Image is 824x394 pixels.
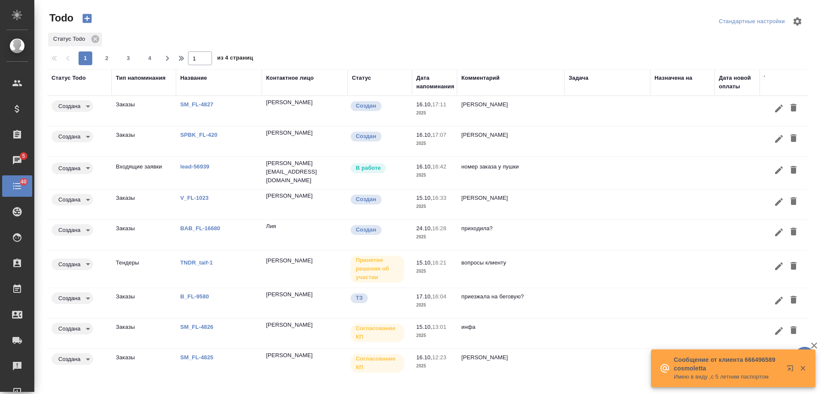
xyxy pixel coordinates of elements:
td: Заказы [112,96,176,126]
p: 24.10, [416,225,432,232]
button: Удалить [786,194,801,210]
button: Удалить [786,259,801,274]
p: Создан [356,102,376,110]
div: Дата напоминания [416,74,454,91]
p: [EMAIL_ADDRESS][DOMAIN_NAME] [266,168,343,185]
a: TNDR_taif-1 [180,259,213,266]
div: Тэги [764,74,776,82]
div: Статус Todo [51,74,86,82]
p: [PERSON_NAME] [461,194,560,202]
p: 2025 [416,202,453,211]
a: 40 [2,175,32,197]
div: Click to copy [266,192,313,200]
button: 🙏 [794,347,815,368]
button: Редактировать [772,100,786,116]
button: Закрыть [794,364,812,372]
div: Александр [266,98,343,107]
button: Открыть в новой вкладке [782,360,802,380]
p: 2025 [416,331,453,340]
div: Назначена на [654,74,692,82]
p: 16:28 [432,225,446,232]
p: [PERSON_NAME] [461,100,560,109]
div: Создана [51,131,93,142]
a: B_FL-9580 [180,293,209,300]
a: SPBK_FL-420 [180,132,218,138]
td: Заказы [112,189,176,220]
p: 17:07 [432,132,446,138]
p: 16.10, [416,101,432,108]
div: Федорова Анастасия Сергеевна [266,256,343,265]
p: 16.10, [416,132,432,138]
p: приходила? [461,224,560,233]
button: Удалить [786,323,801,339]
button: 4 [143,51,157,65]
a: 5 [2,150,32,171]
button: Редактировать [772,162,786,178]
td: Заказы [112,126,176,156]
button: Удалить [786,131,801,147]
a: SM_FL-4827 [180,101,213,108]
p: [PERSON_NAME] [266,290,313,299]
button: Создана [56,261,83,268]
p: ТЗ [356,294,363,302]
p: вопросы клиенту [461,259,560,267]
div: Статус [352,74,371,82]
p: 16:04 [432,293,446,300]
button: Создана [56,295,83,302]
p: 2025 [416,301,453,310]
button: Удалить [786,292,801,308]
div: Создана [51,323,93,334]
button: Удалить [786,224,801,240]
div: Click to copy [266,222,276,231]
span: 4 [143,54,157,63]
p: 15.10, [416,259,432,266]
div: Click to copy [266,159,313,168]
td: Заказы [112,349,176,379]
p: [PERSON_NAME] [266,159,313,168]
p: 17:11 [432,101,446,108]
button: Редактировать [772,194,786,210]
p: Принятие решения об участии [356,256,399,282]
div: Создана [51,224,93,236]
button: Редактировать [772,224,786,240]
button: Создана [56,102,83,110]
p: [PERSON_NAME] [266,129,313,137]
span: Настроить таблицу [787,11,808,32]
p: 2025 [416,233,453,241]
p: номер заказа у пушки [461,162,560,171]
span: 40 [15,177,32,186]
div: Создана [51,292,93,304]
div: Click to copy [266,129,313,137]
p: Статус Todo [53,35,88,43]
p: Имею в виду ,с 5 летним паспортом [674,373,781,381]
button: Редактировать [772,131,786,147]
div: Лия [266,222,343,231]
div: Создана [51,100,93,112]
p: 15.10, [416,195,432,201]
td: Заказы [112,288,176,318]
button: Создана [56,355,83,363]
div: Создана [51,194,93,205]
span: 2 [100,54,114,63]
div: Название [180,74,207,82]
p: [PERSON_NAME] [266,256,313,265]
td: Заказы [112,220,176,250]
p: В работе [356,164,381,172]
p: 16.10, [416,354,432,361]
p: 17.10, [416,293,432,300]
p: 2025 [416,139,453,148]
td: Входящие заявки [112,158,176,188]
div: Иван [266,192,343,200]
span: 5 [17,152,30,160]
p: 2025 [416,109,453,117]
button: Удалить [786,100,801,116]
div: Елена [266,290,343,299]
p: Лия [266,222,276,231]
a: lead-56939 [180,163,209,170]
button: Редактировать [772,323,786,339]
div: Задача [569,74,588,82]
p: инфа [461,323,560,331]
div: Дата новой оплаты [719,74,755,91]
p: 16:42 [432,163,446,170]
span: 3 [121,54,135,63]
